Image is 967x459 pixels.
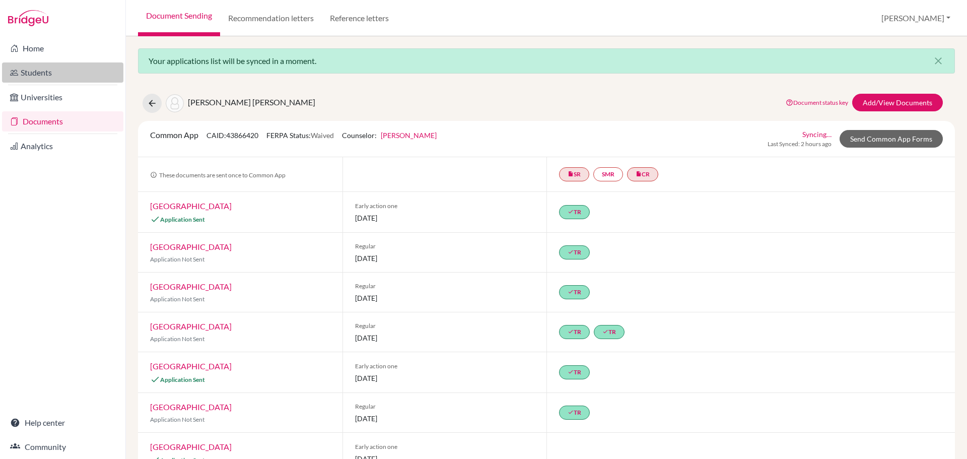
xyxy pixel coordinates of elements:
[840,130,943,148] a: Send Common App Forms
[2,38,123,58] a: Home
[8,10,48,26] img: Bridge-U
[559,285,590,299] a: doneTR
[206,131,258,140] span: CAID: 43866420
[355,442,535,451] span: Early action one
[355,362,535,371] span: Early action one
[568,171,574,177] i: insert_drive_file
[559,205,590,219] a: doneTR
[355,253,535,264] span: [DATE]
[188,97,315,107] span: [PERSON_NAME] [PERSON_NAME]
[150,321,232,331] a: [GEOGRAPHIC_DATA]
[2,111,123,132] a: Documents
[160,376,205,383] span: Application Sent
[150,442,232,451] a: [GEOGRAPHIC_DATA]
[150,201,232,211] a: [GEOGRAPHIC_DATA]
[2,62,123,83] a: Students
[594,325,625,339] a: doneTR
[160,216,205,223] span: Application Sent
[636,171,642,177] i: insert_drive_file
[568,249,574,255] i: done
[627,167,658,181] a: insert_drive_fileCR
[138,48,955,74] div: Your applications list will be synced in a moment.
[559,325,590,339] a: doneTR
[786,99,848,106] a: Document status key
[768,140,832,149] span: Last Synced: 2 hours ago
[568,369,574,375] i: done
[2,136,123,156] a: Analytics
[381,131,437,140] a: [PERSON_NAME]
[355,413,535,424] span: [DATE]
[342,131,437,140] span: Counselor:
[559,245,590,259] a: doneTR
[266,131,334,140] span: FERPA Status:
[2,437,123,457] a: Community
[150,361,232,371] a: [GEOGRAPHIC_DATA]
[593,167,623,181] a: SMR
[568,289,574,295] i: done
[355,282,535,291] span: Regular
[568,409,574,415] i: done
[355,402,535,411] span: Regular
[311,131,334,140] span: Waived
[150,335,204,343] span: Application Not Sent
[150,402,232,412] a: [GEOGRAPHIC_DATA]
[150,242,232,251] a: [GEOGRAPHIC_DATA]
[150,130,198,140] span: Common App
[2,413,123,433] a: Help center
[922,49,954,73] button: Close
[559,365,590,379] a: doneTR
[2,87,123,107] a: Universities
[150,295,204,303] span: Application Not Sent
[355,242,535,251] span: Regular
[355,213,535,223] span: [DATE]
[602,329,608,335] i: done
[355,373,535,383] span: [DATE]
[355,202,535,211] span: Early action one
[568,209,574,215] i: done
[852,94,943,111] a: Add/View Documents
[932,55,944,67] i: close
[568,329,574,335] i: done
[559,406,590,420] a: doneTR
[877,9,955,28] button: [PERSON_NAME]
[355,293,535,303] span: [DATE]
[150,282,232,291] a: [GEOGRAPHIC_DATA]
[802,129,832,140] a: Syncing…
[355,321,535,331] span: Regular
[355,333,535,343] span: [DATE]
[150,171,286,179] span: These documents are sent once to Common App
[559,167,589,181] a: insert_drive_fileSR
[150,416,204,423] span: Application Not Sent
[150,255,204,263] span: Application Not Sent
